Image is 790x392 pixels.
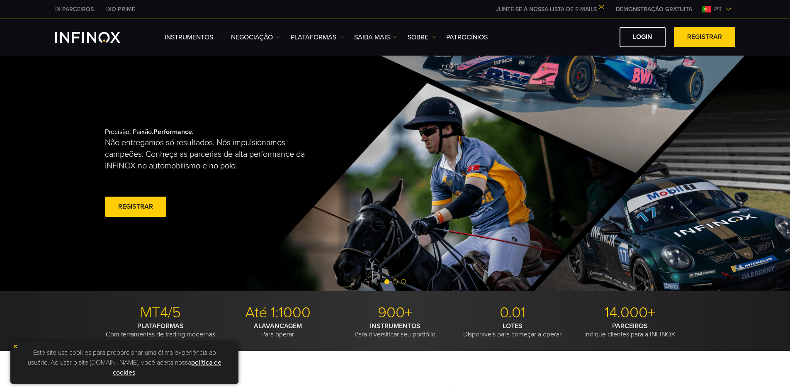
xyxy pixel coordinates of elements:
a: Patrocínios [446,32,488,42]
span: Go to slide 3 [401,279,406,284]
a: Saiba mais [354,32,397,42]
strong: Performance. [153,128,194,136]
span: pt [711,4,725,14]
p: Para operar [222,322,333,338]
strong: PLATAFORMAS [137,322,184,330]
a: INFINOX MENU [610,5,698,14]
p: Este site usa cookies para proporcionar uma ótima experiência ao usuário. Ao usar o site [DOMAIN_... [15,346,234,380]
a: Registrar [105,197,166,217]
a: INFINOX [49,5,100,14]
p: 14.000+ [574,304,685,322]
a: Login [620,27,666,47]
span: Go to slide 1 [384,279,389,284]
strong: INSTRUMENTOS [370,322,421,330]
div: Precisão. Paixão. [105,114,366,232]
p: Até 1:1000 [222,304,333,322]
p: Para diversificar seu portfólio [340,322,451,338]
a: NEGOCIAÇÃO [231,32,280,42]
a: INFINOX Logo [55,32,140,43]
a: JUNTE-SE À NOSSA LISTA DE E-MAILS [490,6,610,13]
strong: PARCEIROS [612,322,648,330]
a: Registrar [674,27,735,47]
a: SOBRE [408,32,436,42]
a: INFINOX [100,5,141,14]
strong: ALAVANCAGEM [254,322,302,330]
strong: LOTES [503,322,523,330]
p: Com ferramentas de trading modernas [105,322,216,338]
p: Disponíveis para começar a operar [457,322,568,338]
a: PLATAFORMAS [291,32,344,42]
a: Instrumentos [165,32,221,42]
span: Go to slide 2 [393,279,398,284]
p: MT4/5 [105,304,216,322]
p: Indique clientes para a INFINOX [574,322,685,338]
p: Não entregamos só resultados. Nós impulsionamos campeões. Conheça as parcerias de alta performanc... [105,137,314,172]
p: 0.01 [457,304,568,322]
p: 900+ [340,304,451,322]
img: yellow close icon [12,343,18,349]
